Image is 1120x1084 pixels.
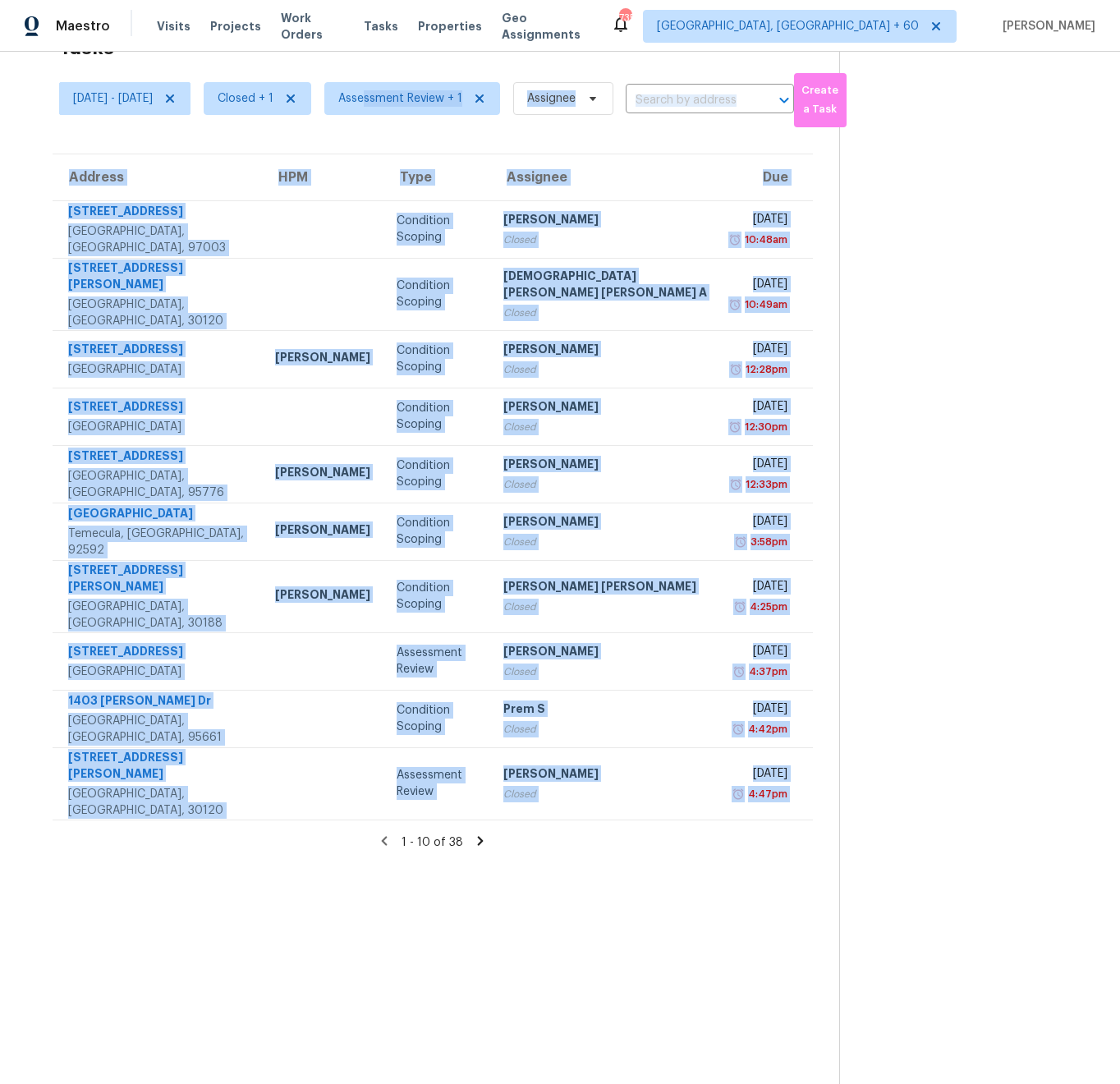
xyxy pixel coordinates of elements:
div: [DATE] [737,211,787,232]
div: [DATE] [737,513,787,534]
div: 12:28pm [742,361,787,378]
span: [PERSON_NAME] [996,18,1095,34]
div: [PERSON_NAME] [275,349,370,370]
img: Overdue Alarm Icon [728,232,741,248]
div: [PERSON_NAME] [503,456,710,476]
div: Assessment Review [397,645,477,677]
div: Closed [503,232,710,248]
span: Closed + 1 [218,90,273,107]
span: Create a Task [802,81,838,119]
div: [PERSON_NAME] [503,398,710,419]
th: Address [53,154,262,200]
div: [PERSON_NAME] [503,211,710,232]
button: Open [773,89,796,112]
th: Assignee [490,154,723,200]
div: 12:33pm [742,476,787,493]
img: Overdue Alarm Icon [729,476,742,493]
div: [GEOGRAPHIC_DATA], [GEOGRAPHIC_DATA], 30120 [68,786,249,819]
div: [STREET_ADDRESS][PERSON_NAME] [68,749,249,786]
div: [DATE] [737,398,787,419]
div: [STREET_ADDRESS][PERSON_NAME] [68,260,249,296]
span: Tasks [364,21,398,32]
div: [DATE] [737,341,787,361]
div: [DATE] [737,765,787,786]
div: Closed [503,419,710,435]
div: Condition Scoping [397,702,477,735]
span: Work Orders [281,10,344,43]
div: [STREET_ADDRESS] [68,643,249,664]
input: Search by address [626,88,748,113]
span: [DATE] - [DATE] [73,90,153,107]
div: [GEOGRAPHIC_DATA], [GEOGRAPHIC_DATA], 95661 [68,713,249,746]
span: Visits [157,18,190,34]
div: [STREET_ADDRESS] [68,448,249,468]
div: Temecula, [GEOGRAPHIC_DATA], 92592 [68,526,249,558]
div: [PERSON_NAME] [503,341,710,361]
div: Closed [503,361,710,378]
div: 4:47pm [745,786,787,802]
div: [DATE] [737,578,787,599]
img: Overdue Alarm Icon [728,296,741,313]
span: Properties [418,18,482,34]
div: 1403 [PERSON_NAME] Dr [68,692,249,713]
div: Condition Scoping [397,213,477,246]
div: Closed [503,664,710,680]
div: [STREET_ADDRESS] [68,341,249,361]
h2: Tasks [59,39,114,56]
div: [PERSON_NAME] [275,586,370,607]
div: [GEOGRAPHIC_DATA], [GEOGRAPHIC_DATA], 95776 [68,468,249,501]
img: Overdue Alarm Icon [733,599,746,615]
div: [PERSON_NAME] [275,464,370,485]
img: Overdue Alarm Icon [734,534,747,550]
div: [DATE] [737,643,787,664]
div: [DATE] [737,456,787,476]
div: 4:37pm [746,664,787,680]
div: Condition Scoping [397,342,477,375]
div: [PERSON_NAME] [275,521,370,542]
div: Closed [503,305,710,321]
span: 1 - 10 of 38 [402,837,463,848]
div: [PERSON_NAME] [503,643,710,664]
div: Condition Scoping [397,400,477,433]
span: [GEOGRAPHIC_DATA], [GEOGRAPHIC_DATA] + 60 [657,18,919,34]
div: Condition Scoping [397,580,477,613]
div: 12:30pm [741,419,787,435]
div: 735 [619,10,631,26]
div: [STREET_ADDRESS] [68,203,249,223]
img: Overdue Alarm Icon [732,664,746,680]
div: 10:48am [741,232,787,248]
div: [STREET_ADDRESS] [68,398,249,419]
img: Overdue Alarm Icon [729,361,742,378]
div: 4:25pm [746,599,787,615]
div: [GEOGRAPHIC_DATA], [GEOGRAPHIC_DATA], 97003 [68,223,249,256]
th: Due [723,154,813,200]
div: Closed [503,534,710,550]
span: Assessment Review + 1 [338,90,462,107]
div: Condition Scoping [397,278,477,310]
div: [GEOGRAPHIC_DATA], [GEOGRAPHIC_DATA], 30188 [68,599,249,632]
div: [PERSON_NAME] [503,513,710,534]
div: Closed [503,599,710,615]
div: [GEOGRAPHIC_DATA] [68,664,249,680]
button: Create a Task [794,73,847,127]
span: Geo Assignments [502,10,591,43]
div: [PERSON_NAME] [503,765,710,786]
img: Overdue Alarm Icon [728,419,741,435]
div: [GEOGRAPHIC_DATA] [68,361,249,378]
span: Maestro [56,18,110,34]
div: Prem S [503,700,710,721]
div: Condition Scoping [397,515,477,548]
div: [DATE] [737,276,787,296]
div: 4:42pm [745,721,787,737]
div: [PERSON_NAME] [PERSON_NAME] [503,578,710,599]
th: Type [383,154,490,200]
div: [GEOGRAPHIC_DATA] [68,419,249,435]
span: Assignee [527,90,576,107]
img: Overdue Alarm Icon [732,721,745,737]
img: Overdue Alarm Icon [732,786,745,802]
div: 10:49am [741,296,787,313]
div: [GEOGRAPHIC_DATA], [GEOGRAPHIC_DATA], 30120 [68,296,249,329]
div: 3:58pm [747,534,787,550]
div: Closed [503,721,710,737]
div: Closed [503,476,710,493]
